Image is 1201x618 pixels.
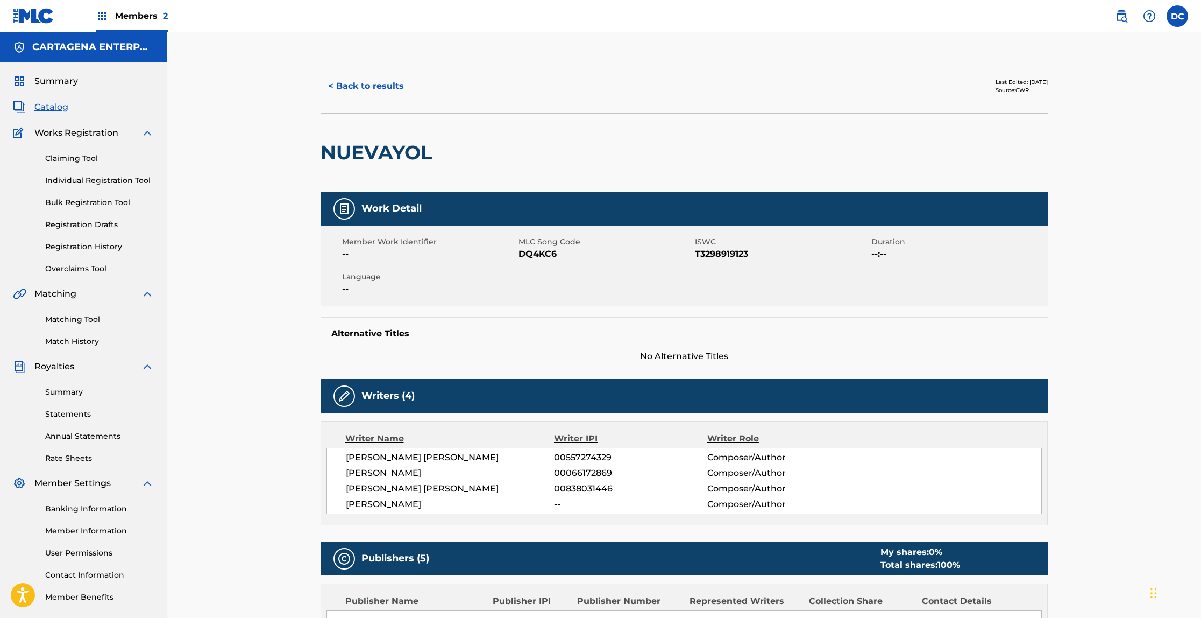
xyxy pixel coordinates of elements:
span: No Alternative Titles [321,350,1048,363]
span: Composer/Author [707,482,847,495]
button: < Back to results [321,73,411,100]
span: 00557274329 [554,451,707,464]
span: 00066172869 [554,467,707,480]
img: help [1143,10,1156,23]
a: Summary [45,387,154,398]
img: Catalog [13,101,26,114]
span: ISWC [695,236,869,248]
a: Registration Drafts [45,219,154,230]
div: Publisher Number [577,595,681,608]
a: Registration History [45,241,154,252]
img: expand [141,477,154,490]
div: Publisher IPI [493,595,569,608]
a: Annual Statements [45,431,154,442]
a: Contact Information [45,570,154,581]
span: Composer/Author [707,498,847,511]
div: Total shares: [880,559,960,572]
h5: Publishers (5) [361,552,429,565]
div: Publisher Name [345,595,485,608]
h5: Work Detail [361,202,422,215]
span: [PERSON_NAME] [346,467,555,480]
span: [PERSON_NAME] [PERSON_NAME] [346,482,555,495]
div: Source: CWR [996,86,1048,94]
span: Royalties [34,360,74,373]
span: 100 % [937,560,960,570]
img: Works Registration [13,127,27,139]
img: Member Settings [13,477,26,490]
span: MLC Song Code [518,236,692,248]
span: 00838031446 [554,482,707,495]
a: Member Information [45,525,154,537]
div: Collection Share [809,595,913,608]
div: Drag [1150,577,1157,609]
img: expand [141,287,154,300]
a: CatalogCatalog [13,101,68,114]
div: Writer Role [707,432,847,445]
div: User Menu [1167,5,1188,27]
img: Accounts [13,41,26,54]
span: Duration [871,236,1045,248]
div: Last Edited: [DATE] [996,78,1048,86]
span: [PERSON_NAME] [PERSON_NAME] [346,451,555,464]
img: Royalties [13,360,26,373]
img: MLC Logo [13,8,54,24]
img: expand [141,127,154,139]
span: -- [342,248,516,261]
a: Banking Information [45,503,154,515]
span: Summary [34,75,78,88]
div: My shares: [880,546,960,559]
span: Members [115,10,168,22]
iframe: Resource Center [1171,425,1201,511]
div: Contact Details [922,595,1026,608]
h2: NUEVAYOL [321,141,438,165]
div: Writer IPI [554,432,707,445]
span: Member Work Identifier [342,236,516,248]
div: Help [1139,5,1160,27]
h5: Writers (4) [361,390,415,402]
a: Claiming Tool [45,153,154,164]
img: Summary [13,75,26,88]
a: Statements [45,409,154,420]
img: Work Detail [338,202,351,215]
a: Public Search [1111,5,1132,27]
a: Bulk Registration Tool [45,197,154,208]
a: Rate Sheets [45,453,154,464]
span: Member Settings [34,477,111,490]
span: 2 [163,11,168,21]
a: Individual Registration Tool [45,175,154,186]
a: Matching Tool [45,314,154,325]
span: --:-- [871,248,1045,261]
span: T3298919123 [695,248,869,261]
iframe: Chat Widget [1147,566,1201,618]
span: -- [342,283,516,296]
a: SummarySummary [13,75,78,88]
span: Matching [34,287,76,300]
a: User Permissions [45,547,154,559]
span: Works Registration [34,127,118,139]
span: -- [554,498,707,511]
a: Member Benefits [45,592,154,603]
div: Writer Name [345,432,555,445]
h5: Alternative Titles [331,328,1037,339]
img: Matching [13,287,26,300]
span: Catalog [34,101,68,114]
h5: CARTAGENA ENTERPRISES, INC. [32,41,154,53]
img: Writers [338,390,351,403]
a: Overclaims Tool [45,263,154,275]
span: Language [342,271,516,283]
a: Match History [45,336,154,347]
div: Represented Writers [690,595,801,608]
img: expand [141,360,154,373]
span: DQ4KC6 [518,248,692,261]
img: Publishers [338,552,351,565]
span: 0 % [929,547,942,557]
span: Composer/Author [707,451,847,464]
img: search [1115,10,1128,23]
img: Top Rightsholders [96,10,109,23]
span: Composer/Author [707,467,847,480]
span: [PERSON_NAME] [346,498,555,511]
